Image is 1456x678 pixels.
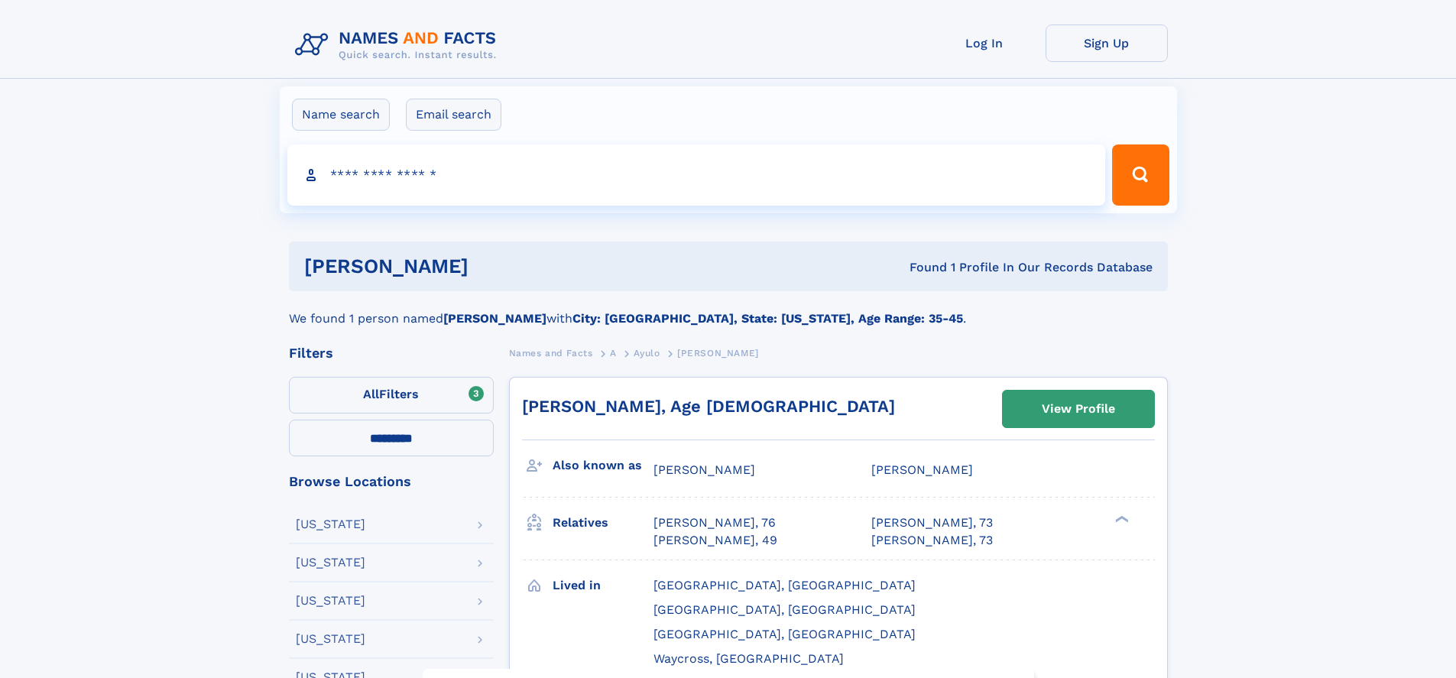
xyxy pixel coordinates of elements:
span: [GEOGRAPHIC_DATA], [GEOGRAPHIC_DATA] [653,578,916,592]
a: Names and Facts [509,343,593,362]
h3: Relatives [553,510,653,536]
div: [US_STATE] [296,633,365,645]
a: [PERSON_NAME], 73 [871,514,993,531]
span: [PERSON_NAME] [653,462,755,477]
div: Browse Locations [289,475,494,488]
label: Email search [406,99,501,131]
img: Logo Names and Facts [289,24,509,66]
a: Ayulo [634,343,660,362]
div: We found 1 person named with . [289,291,1168,328]
h3: Also known as [553,453,653,478]
a: View Profile [1003,391,1154,427]
div: Filters [289,346,494,360]
span: All [363,387,379,401]
a: A [610,343,617,362]
div: [US_STATE] [296,518,365,530]
span: [PERSON_NAME] [677,348,759,358]
span: Ayulo [634,348,660,358]
div: [US_STATE] [296,595,365,607]
div: ❯ [1111,514,1130,524]
a: [PERSON_NAME], 49 [653,532,777,549]
a: Log In [923,24,1046,62]
div: Found 1 Profile In Our Records Database [689,259,1153,276]
a: [PERSON_NAME], 76 [653,514,776,531]
b: [PERSON_NAME] [443,311,546,326]
div: View Profile [1042,391,1115,427]
input: search input [287,144,1106,206]
span: Waycross, [GEOGRAPHIC_DATA] [653,651,844,666]
h1: [PERSON_NAME] [304,257,689,276]
b: City: [GEOGRAPHIC_DATA], State: [US_STATE], Age Range: 35-45 [572,311,963,326]
div: [US_STATE] [296,556,365,569]
span: [PERSON_NAME] [871,462,973,477]
a: Sign Up [1046,24,1168,62]
span: [GEOGRAPHIC_DATA], [GEOGRAPHIC_DATA] [653,627,916,641]
label: Name search [292,99,390,131]
span: A [610,348,617,358]
button: Search Button [1112,144,1169,206]
a: [PERSON_NAME], Age [DEMOGRAPHIC_DATA] [522,397,895,416]
label: Filters [289,377,494,414]
a: [PERSON_NAME], 73 [871,532,993,549]
span: [GEOGRAPHIC_DATA], [GEOGRAPHIC_DATA] [653,602,916,617]
h3: Lived in [553,573,653,599]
